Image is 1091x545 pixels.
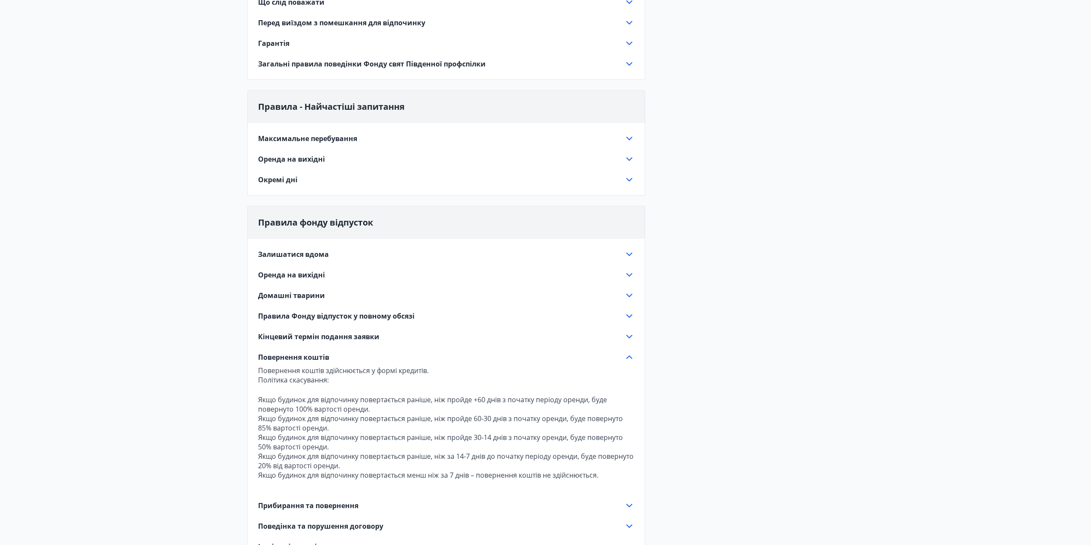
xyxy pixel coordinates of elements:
[258,414,623,433] font: Якщо будинок для відпочинку повертається раніше, ніж пройде 60-30 днів з початку оренди, буде пов...
[258,39,289,48] font: Гарантія
[258,250,329,259] font: Залишатися вдома
[258,452,634,470] font: Якщо будинок для відпочинку повертається раніше, ніж за 14-7 днів до початку періоду оренди, буде...
[258,18,634,28] div: Перед виїздом з помешкання для відпочинку
[258,521,383,531] font: Поведінка та порушення договору
[258,470,598,480] font: Якщо будинок для відпочинку повертається менш ніж за 7 днів – повернення коштів не здійснюється.
[258,332,379,341] font: Кінцевий термін подання заявки
[258,134,357,143] font: Максимальне перебування
[258,291,325,300] font: Домашні тварини
[258,270,634,280] div: Оренда на вихідні
[258,352,329,362] font: Повернення коштів
[258,433,623,452] font: Якщо будинок для відпочинку повертається раніше, ніж пройде 30-14 днів з початку оренди, буде пов...
[258,290,634,301] div: Домашні тварини
[258,375,329,385] font: Політика скасування:
[258,133,634,144] div: Максимальне перебування
[258,59,486,69] font: Загальні правила поведінки Фонду свят Південної профспілки
[258,395,607,414] font: Якщо будинок для відпочинку повертається раніше, ніж пройде +60 днів з початку періоду оренди, бу...
[258,175,298,184] font: Окремі дні
[258,311,415,321] font: Правила Фонду відпусток у повному обсязі
[258,59,634,69] div: Загальні правила поведінки Фонду свят Південної профспілки
[258,249,634,259] div: Залишатися вдома
[258,270,325,280] font: Оренда на вихідні
[258,18,425,27] font: Перед виїздом з помешкання для відпочинку
[258,521,634,531] div: Поведінка та порушення договору
[258,101,405,112] font: Правила - Найчастіші запитання
[258,311,634,321] div: Правила Фонду відпусток у повному обсязі
[258,154,325,164] font: Оренда на вихідні
[258,501,358,510] font: Прибирання та повернення
[258,175,634,185] div: Окремі дні
[258,154,634,164] div: Оренда на вихідні
[258,331,634,342] div: Кінцевий термін подання заявки
[258,38,634,48] div: Гарантія
[258,217,373,228] font: Правила фонду відпусток
[258,362,634,490] div: Повернення коштів
[258,500,634,511] div: Прибирання та повернення
[258,352,634,362] div: Повернення коштів
[258,366,429,375] font: Повернення коштів здійснюється у формі кредитів.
